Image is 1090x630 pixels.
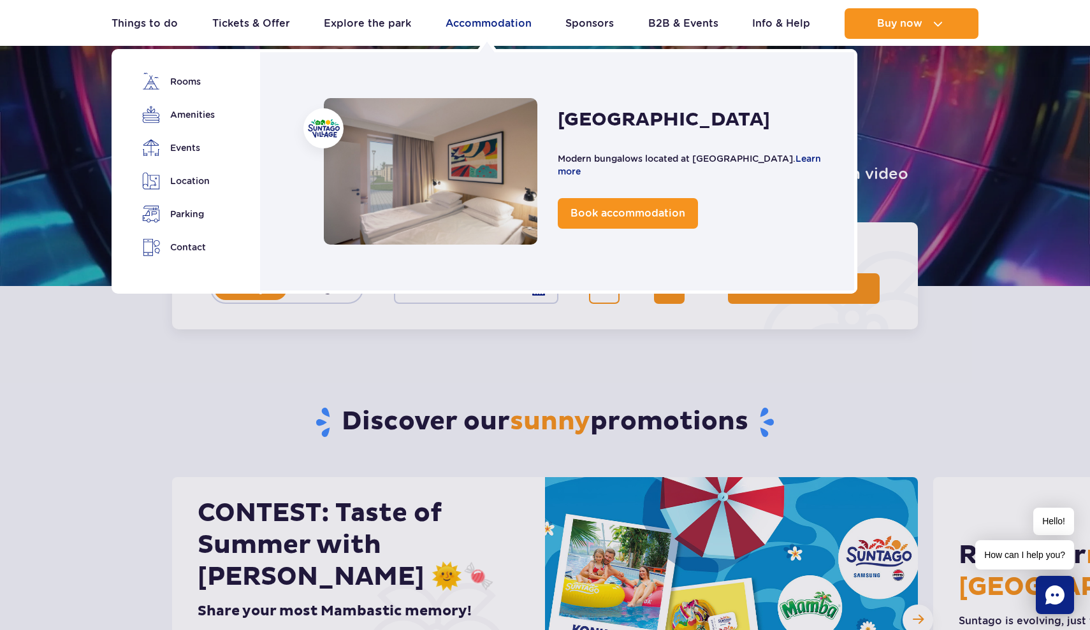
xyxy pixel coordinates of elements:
button: Buy now [845,8,978,39]
p: Modern bungalows located at [GEOGRAPHIC_DATA]. [558,152,829,178]
a: Contact [142,238,214,257]
a: Amenities [142,106,214,124]
img: Suntago [308,119,340,138]
a: Book accommodation [558,198,698,229]
a: Info & Help [752,8,810,39]
a: Sponsors [565,8,614,39]
span: How can I help you? [975,540,1074,569]
a: Tickets & Offer [212,8,290,39]
a: Explore the park [324,8,411,39]
a: Parking [142,205,214,223]
a: Location [142,172,214,190]
span: Book accommodation [570,207,685,219]
span: Buy now [877,18,922,29]
a: Accommodation [324,98,537,245]
h2: [GEOGRAPHIC_DATA] [558,108,770,132]
a: Rooms [142,73,214,90]
a: Events [142,139,214,157]
span: Hello! [1033,508,1074,535]
a: B2B & Events [648,8,718,39]
a: Things to do [112,8,178,39]
a: Accommodation [446,8,532,39]
div: Chat [1036,576,1074,614]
